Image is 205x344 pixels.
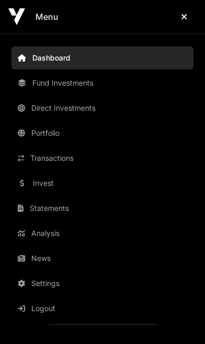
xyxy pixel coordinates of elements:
[11,172,194,195] a: Invest
[11,297,198,320] button: Logout
[11,247,194,270] a: News
[11,272,194,295] a: Settings
[35,10,58,23] h2: Menu
[11,147,194,170] a: Transactions
[153,294,205,344] iframe: Chat Widget
[11,222,194,245] a: Analysis
[11,97,194,120] a: Direct Investments
[11,197,194,220] a: Statements
[11,122,194,145] a: Portfolio
[11,46,194,69] a: Dashboard
[172,6,197,27] button: Close
[11,72,194,94] a: Fund Investments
